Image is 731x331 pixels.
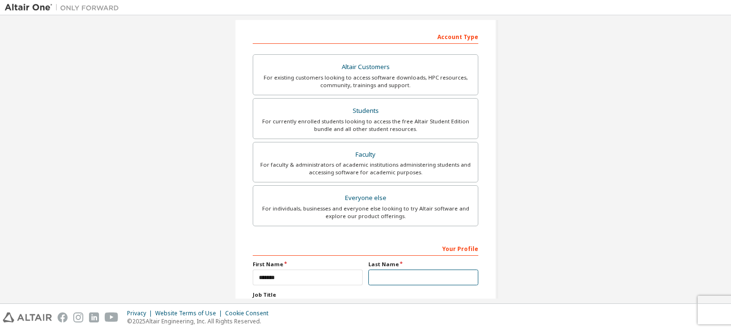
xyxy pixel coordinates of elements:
[155,310,225,317] div: Website Terms of Use
[253,261,363,268] label: First Name
[368,261,478,268] label: Last Name
[253,29,478,44] div: Account Type
[259,205,472,220] div: For individuals, businesses and everyone else looking to try Altair software and explore our prod...
[259,191,472,205] div: Everyone else
[127,317,274,325] p: © 2025 Altair Engineering, Inc. All Rights Reserved.
[105,312,119,322] img: youtube.svg
[253,241,478,256] div: Your Profile
[259,74,472,89] div: For existing customers looking to access software downloads, HPC resources, community, trainings ...
[259,60,472,74] div: Altair Customers
[225,310,274,317] div: Cookie Consent
[259,161,472,176] div: For faculty & administrators of academic institutions administering students and accessing softwa...
[127,310,155,317] div: Privacy
[89,312,99,322] img: linkedin.svg
[259,118,472,133] div: For currently enrolled students looking to access the free Altair Student Edition bundle and all ...
[253,291,478,299] label: Job Title
[259,104,472,118] div: Students
[73,312,83,322] img: instagram.svg
[5,3,124,12] img: Altair One
[58,312,68,322] img: facebook.svg
[259,148,472,161] div: Faculty
[3,312,52,322] img: altair_logo.svg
